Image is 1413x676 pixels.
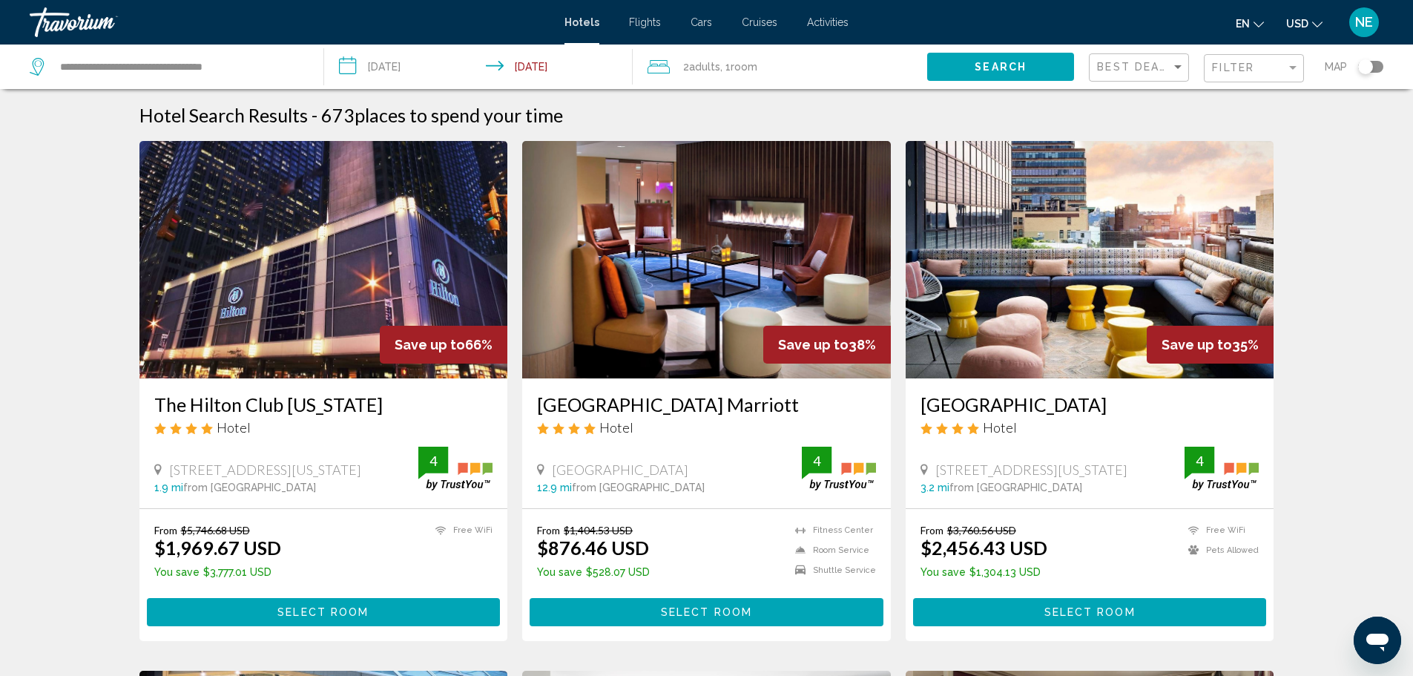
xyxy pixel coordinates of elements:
[154,566,281,578] p: $3,777.01 USD
[1044,607,1136,619] span: Select Room
[920,393,1259,416] a: [GEOGRAPHIC_DATA]
[629,16,661,28] a: Flights
[975,62,1027,73] span: Search
[154,393,493,416] a: The Hilton Club [US_STATE]
[788,524,876,536] li: Fitness Center
[537,419,876,436] div: 4 star Hotel
[913,602,1267,618] a: Select Room
[147,598,501,626] button: Select Room
[277,607,369,619] span: Select Room
[217,419,251,436] span: Hotel
[154,524,177,536] span: From
[552,462,688,478] span: [GEOGRAPHIC_DATA]
[788,544,876,557] li: Room Service
[947,524,1016,536] del: $3,760.56 USD
[763,326,891,364] div: 38%
[1181,544,1259,557] li: Pets Allowed
[913,598,1267,626] button: Select Room
[920,566,1047,578] p: $1,304.13 USD
[1355,15,1373,30] span: NE
[147,602,501,618] a: Select Room
[1147,326,1274,364] div: 35%
[1181,524,1259,536] li: Free WiFi
[1347,60,1383,73] button: Toggle map
[807,16,849,28] a: Activities
[720,56,757,77] span: , 1
[633,45,927,89] button: Travelers: 2 adults, 0 children
[537,566,650,578] p: $528.07 USD
[802,452,831,470] div: 4
[949,482,1082,493] span: from [GEOGRAPHIC_DATA]
[1185,452,1214,470] div: 4
[1325,56,1347,77] span: Map
[418,447,493,490] img: trustyou-badge.svg
[742,16,777,28] a: Cruises
[564,16,599,28] a: Hotels
[1236,18,1250,30] span: en
[788,564,876,577] li: Shuttle Service
[1097,61,1175,73] span: Best Deals
[321,104,563,126] h2: 673
[983,419,1017,436] span: Hotel
[599,419,633,436] span: Hotel
[920,482,949,493] span: 3.2 mi
[139,141,508,378] img: Hotel image
[1286,13,1323,34] button: Change currency
[522,141,891,378] img: Hotel image
[169,462,361,478] span: [STREET_ADDRESS][US_STATE]
[731,61,757,73] span: Room
[154,419,493,436] div: 4 star Hotel
[537,482,572,493] span: 12.9 mi
[154,482,183,493] span: 1.9 mi
[355,104,563,126] span: places to spend your time
[1345,7,1383,38] button: User Menu
[661,607,752,619] span: Select Room
[920,524,943,536] span: From
[564,524,633,536] del: $1,404.53 USD
[312,104,317,126] span: -
[1354,617,1401,664] iframe: Button to launch messaging window
[537,536,649,559] ins: $876.46 USD
[537,566,582,578] span: You save
[1236,13,1264,34] button: Change language
[1162,337,1232,352] span: Save up to
[530,602,883,618] a: Select Room
[139,104,308,126] h1: Hotel Search Results
[428,524,493,536] li: Free WiFi
[530,598,883,626] button: Select Room
[324,45,633,89] button: Check-in date: Sep 10, 2025 Check-out date: Sep 14, 2025
[920,536,1047,559] ins: $2,456.43 USD
[683,56,720,77] span: 2
[1097,62,1185,74] mat-select: Sort by
[920,419,1259,436] div: 4 star Hotel
[418,452,448,470] div: 4
[183,482,316,493] span: from [GEOGRAPHIC_DATA]
[154,536,281,559] ins: $1,969.67 USD
[689,61,720,73] span: Adults
[395,337,465,352] span: Save up to
[691,16,712,28] a: Cars
[1212,62,1254,73] span: Filter
[537,524,560,536] span: From
[30,7,550,37] a: Travorium
[537,393,876,416] a: [GEOGRAPHIC_DATA] Marriott
[572,482,705,493] span: from [GEOGRAPHIC_DATA]
[935,462,1127,478] span: [STREET_ADDRESS][US_STATE]
[181,524,250,536] del: $5,746.68 USD
[920,566,966,578] span: You save
[906,141,1274,378] img: Hotel image
[380,326,507,364] div: 66%
[927,53,1074,80] button: Search
[1185,447,1259,490] img: trustyou-badge.svg
[1204,53,1304,84] button: Filter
